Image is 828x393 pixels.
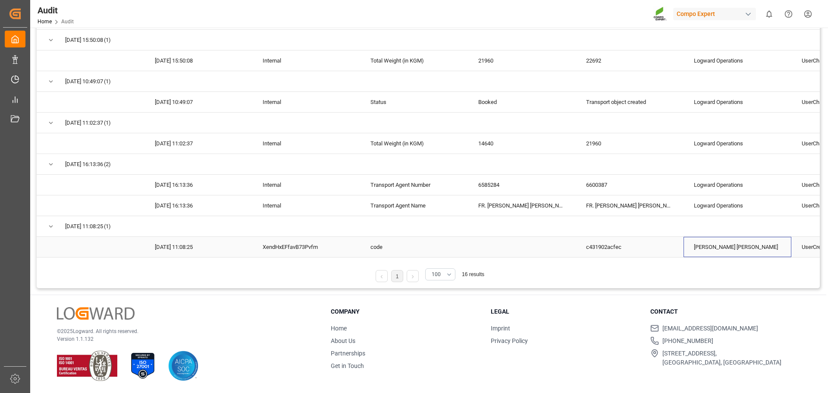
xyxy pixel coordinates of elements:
[252,50,360,71] div: Internal
[468,133,576,154] div: 14640
[468,50,576,71] div: 21960
[673,8,756,20] div: Compo Expert
[684,175,791,195] div: Logward Operations
[144,237,252,257] div: [DATE] 11:08:25
[576,92,684,112] div: Transport object created
[38,19,52,25] a: Home
[57,327,309,335] p: © 2025 Logward. All rights reserved.
[491,337,528,344] a: Privacy Policy
[331,350,365,357] a: Partnerships
[168,351,198,381] img: AICPA SOC
[252,195,360,216] div: Internal
[252,133,360,154] div: Internal
[684,195,791,216] div: Logward Operations
[331,307,480,316] h3: Company
[65,72,103,91] span: [DATE] 10:49:07
[360,92,468,112] div: Status
[144,195,252,216] div: [DATE] 16:13:36
[491,307,640,316] h3: Legal
[684,237,791,257] div: [PERSON_NAME] [PERSON_NAME]
[662,324,758,333] span: [EMAIL_ADDRESS][DOMAIN_NAME]
[360,133,468,154] div: Total Weight (in KGM)
[360,50,468,71] div: Total Weight (in KGM)
[432,270,441,278] span: 100
[650,307,800,316] h3: Contact
[128,351,158,381] img: ISO 27001 Certification
[331,325,347,332] a: Home
[38,4,74,17] div: Audit
[576,237,684,257] div: c431902acfec
[104,154,111,174] span: (2)
[576,175,684,195] div: 6600387
[684,50,791,71] div: Logward Operations
[104,217,111,236] span: (1)
[57,351,117,381] img: ISO 9001 & ISO 14001 Certification
[144,92,252,112] div: [DATE] 10:49:07
[576,50,684,71] div: 22692
[65,113,103,133] span: [DATE] 11:02:37
[144,133,252,154] div: [DATE] 11:02:37
[684,133,791,154] div: Logward Operations
[462,271,484,277] span: 16 results
[252,237,360,257] div: XendHxEFfavB73Pvfm
[576,195,684,216] div: FR. [PERSON_NAME] [PERSON_NAME] (GMBH & CO.) KG
[65,30,103,50] span: [DATE] 15:50:08
[360,237,468,257] div: code
[673,6,759,22] button: Compo Expert
[252,92,360,112] div: Internal
[331,337,355,344] a: About Us
[360,175,468,195] div: Transport Agent Number
[65,217,103,236] span: [DATE] 11:08:25
[65,154,103,174] span: [DATE] 16:13:36
[468,92,576,112] div: Booked
[779,4,798,24] button: Help Center
[331,362,364,369] a: Get in Touch
[491,325,510,332] a: Imprint
[376,270,388,282] li: Previous Page
[57,307,135,320] img: Logward Logo
[104,113,111,133] span: (1)
[425,268,455,280] button: open menu
[662,336,713,346] span: [PHONE_NUMBER]
[396,274,399,280] a: 1
[144,50,252,71] div: [DATE] 15:50:08
[468,195,576,216] div: FR. [PERSON_NAME] [PERSON_NAME] Gmbh & Co. KG, [PERSON_NAME] [GEOGRAPHIC_DATA][PERSON_NAME]
[360,195,468,216] div: Transport Agent Name
[391,270,403,282] li: 1
[57,335,309,343] p: Version 1.1.132
[759,4,779,24] button: show 0 new notifications
[104,72,111,91] span: (1)
[653,6,667,22] img: Screenshot%202023-09-29%20at%2010.02.21.png_1712312052.png
[662,349,781,367] span: [STREET_ADDRESS], [GEOGRAPHIC_DATA], [GEOGRAPHIC_DATA]
[144,175,252,195] div: [DATE] 16:13:36
[407,270,419,282] li: Next Page
[684,92,791,112] div: Logward Operations
[252,175,360,195] div: Internal
[576,133,684,154] div: 21960
[468,175,576,195] div: 6585284
[104,30,111,50] span: (1)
